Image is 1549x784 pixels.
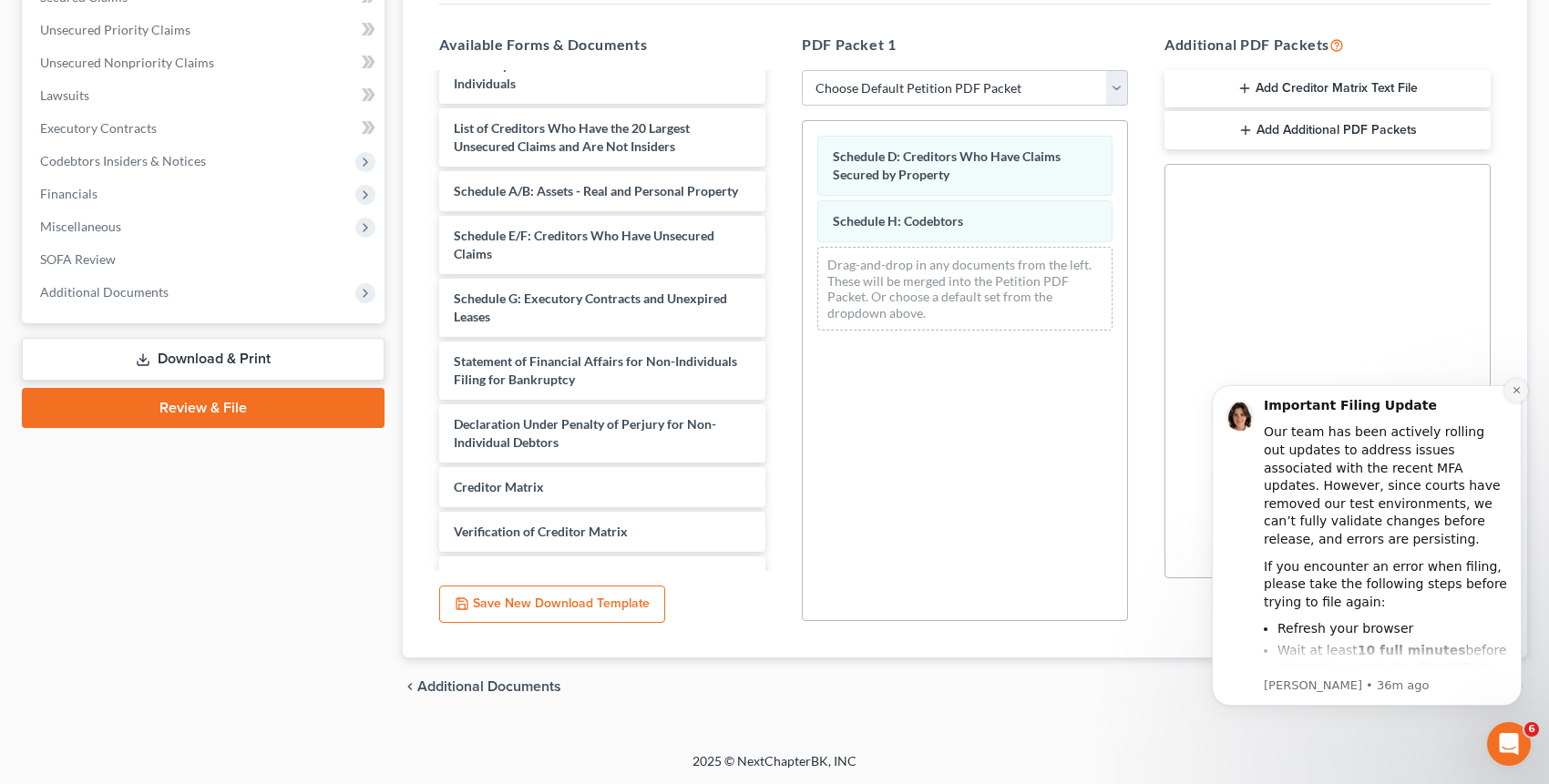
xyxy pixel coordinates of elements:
[454,183,738,199] span: Schedule A/B: Assets - Real and Personal Property
[1164,34,1491,56] h5: Additional PDF Packets
[403,679,561,694] a: chevron_left Additional Documents
[417,679,561,694] span: Additional Documents
[454,120,690,154] span: List of Creditors Who Have the 20 Largest Unsecured Claims and Are Not Insiders
[454,524,628,539] span: Verification of Creditor Matrix
[1185,362,1549,775] iframe: Intercom notifications message
[454,290,727,324] span: Schedule G: Executory Contracts and Unexpired Leases
[22,338,385,381] a: Download & Print
[40,186,97,201] span: Financials
[1164,70,1491,108] button: Add Creditor Matrix Text File
[817,247,1113,331] div: Drag-and-drop in any documents from the left. These will be merged into the Petition PDF Packet. ...
[1164,111,1491,149] button: Add Additional PDF Packets
[26,112,385,145] a: Executory Contracts
[1487,722,1531,766] iframe: Intercom live chat
[1524,722,1539,737] span: 6
[26,79,385,112] a: Lawsuits
[26,14,385,46] a: Unsecured Priority Claims
[454,228,714,261] span: Schedule E/F: Creditors Who Have Unsecured Claims
[833,213,963,229] span: Schedule H: Codebtors
[403,679,417,694] i: chevron_left
[40,55,214,70] span: Unsecured Nonpriority Claims
[833,148,1061,182] span: Schedule D: Creditors Who Have Claims Secured by Property
[40,284,169,300] span: Additional Documents
[40,153,206,168] span: Codebtors Insiders & Notices
[802,34,1128,56] h5: PDF Packet 1
[40,251,116,267] span: SOFA Review
[439,585,665,624] button: Save New Download Template
[454,57,695,91] span: Summary of Assets and Liabilities for Non-Individuals
[40,219,121,234] span: Miscellaneous
[40,87,89,103] span: Lawsuits
[40,22,190,37] span: Unsecured Priority Claims
[40,120,157,136] span: Executory Contracts
[454,479,544,494] span: Creditor Matrix
[454,416,716,450] span: Declaration Under Penalty of Perjury for Non-Individual Debtors
[439,34,765,56] h5: Available Forms & Documents
[26,46,385,79] a: Unsecured Nonpriority Claims
[454,353,737,387] span: Statement of Financial Affairs for Non-Individuals Filing for Bankruptcy
[454,568,675,584] span: Attorney's Disclosure of Compensation
[22,388,385,428] a: Review & File
[26,243,385,276] a: SOFA Review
